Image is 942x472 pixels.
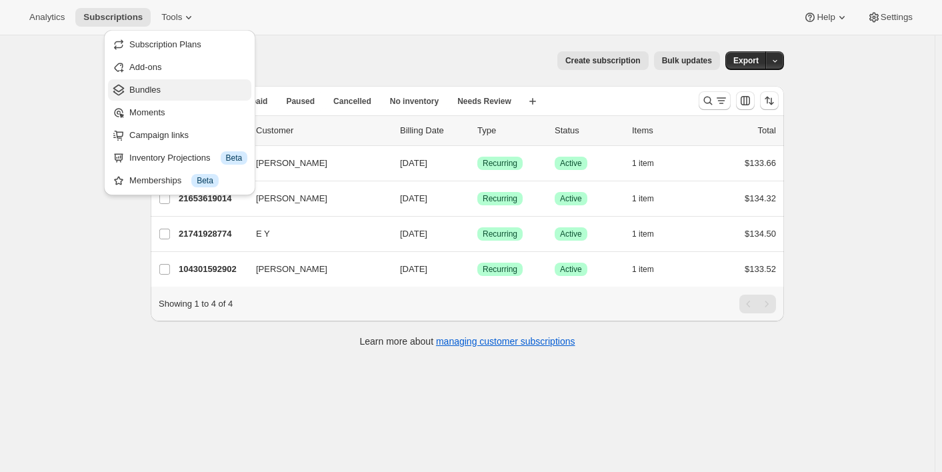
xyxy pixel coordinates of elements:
button: 1 item [632,225,669,243]
span: Active [560,229,582,239]
p: Customer [256,124,389,137]
div: Items [632,124,699,137]
span: Campaign links [129,130,189,140]
span: Recurring [483,193,517,204]
button: Analytics [21,8,73,27]
button: Sort the results [760,91,779,110]
span: Bundles [129,85,161,95]
span: Active [560,158,582,169]
div: IDCustomerBilling DateTypeStatusItemsTotal [179,124,776,137]
button: Export [725,51,767,70]
span: Analytics [29,12,65,23]
p: Total [758,124,776,137]
button: Bundles [108,79,251,101]
div: Inventory Projections [129,151,247,165]
button: Customize table column order and visibility [736,91,755,110]
span: Active [560,264,582,275]
p: Learn more about [360,335,575,348]
span: Recurring [483,158,517,169]
span: $133.52 [745,264,776,274]
span: Recurring [483,264,517,275]
span: Export [733,55,759,66]
span: Tools [161,12,182,23]
span: 1 item [632,158,654,169]
span: $134.50 [745,229,776,239]
button: [PERSON_NAME] [248,259,381,280]
button: 1 item [632,154,669,173]
p: 104301592902 [179,263,245,276]
span: Create subscription [565,55,641,66]
div: 21653619014[PERSON_NAME][DATE]SuccessRecurringSuccessActive1 item$134.32 [179,189,776,208]
span: [PERSON_NAME] [256,192,327,205]
span: 1 item [632,229,654,239]
button: Inventory Projections [108,147,251,169]
span: 1 item [632,193,654,204]
span: Subscriptions [83,12,143,23]
button: Subscription Plans [108,34,251,55]
button: Search and filter results [699,91,731,110]
button: Subscriptions [75,8,151,27]
button: Help [795,8,856,27]
div: 21741928774E Y[DATE]SuccessRecurringSuccessActive1 item$134.50 [179,225,776,243]
div: 104301592902[PERSON_NAME][DATE]SuccessRecurringSuccessActive1 item$133.52 [179,260,776,279]
p: 21741928774 [179,227,245,241]
span: $133.66 [745,158,776,168]
span: [PERSON_NAME] [256,157,327,170]
div: 104183267654[PERSON_NAME][DATE]SuccessRecurringSuccessActive1 item$133.66 [179,154,776,173]
button: [PERSON_NAME] [248,153,381,174]
div: Type [477,124,544,137]
button: E Y [248,223,381,245]
span: Add-ons [129,62,161,72]
span: Cancelled [333,96,371,107]
button: Create subscription [557,51,649,70]
p: Status [555,124,621,137]
button: 1 item [632,260,669,279]
button: Settings [859,8,921,27]
span: Recurring [483,229,517,239]
span: Moments [129,107,165,117]
span: Beta [197,175,213,186]
button: [PERSON_NAME] [248,188,381,209]
span: [DATE] [400,229,427,239]
span: Subscription Plans [129,39,201,49]
nav: Pagination [739,295,776,313]
span: Bulk updates [662,55,712,66]
span: $134.32 [745,193,776,203]
span: 1 item [632,264,654,275]
button: Add-ons [108,57,251,78]
span: Help [817,12,835,23]
button: Create new view [522,92,543,111]
div: Memberships [129,174,247,187]
span: Paused [286,96,315,107]
span: No inventory [390,96,439,107]
span: [DATE] [400,193,427,203]
span: Beta [226,153,243,163]
a: managing customer subscriptions [436,336,575,347]
span: [DATE] [400,158,427,168]
button: Moments [108,102,251,123]
span: Settings [881,12,913,23]
span: [DATE] [400,264,427,274]
button: Campaign links [108,125,251,146]
p: Billing Date [400,124,467,137]
span: E Y [256,227,270,241]
button: 1 item [632,189,669,208]
p: Showing 1 to 4 of 4 [159,297,233,311]
span: [PERSON_NAME] [256,263,327,276]
span: Needs Review [457,96,511,107]
button: Tools [153,8,203,27]
button: Bulk updates [654,51,720,70]
span: Active [560,193,582,204]
button: Memberships [108,170,251,191]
